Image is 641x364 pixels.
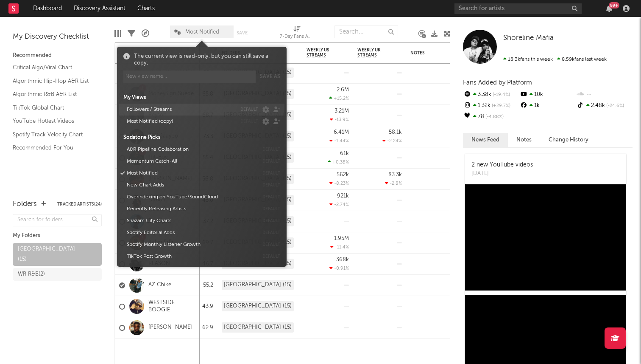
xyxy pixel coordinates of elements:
div: My Views [123,94,280,102]
input: Search for folders... [13,214,102,226]
span: Fans Added by Platform [463,79,532,86]
div: 99 + [609,2,619,8]
span: Most Notified [185,29,219,35]
div: 7-Day Fans Added (7-Day Fans Added) [280,21,314,46]
a: Recommended For You [13,143,93,152]
div: 2 new YouTube videos [471,161,533,169]
button: default [262,254,280,259]
a: [PERSON_NAME] [148,324,192,331]
button: Most Notified [124,167,258,179]
div: -11.4 % [330,244,349,250]
button: default [262,147,280,152]
button: default [240,119,258,124]
div: My Folders [13,231,102,241]
a: [GEOGRAPHIC_DATA](15) [13,243,102,266]
span: Weekly US Streams [307,48,336,58]
div: Edit Columns [114,21,121,46]
div: 83.3k [388,172,402,178]
div: -2.74 % [329,202,349,207]
span: 18.3k fans this week [503,57,553,62]
div: 2.48k [576,100,633,111]
div: [GEOGRAPHIC_DATA] (15) [222,280,294,290]
button: default [240,107,258,112]
input: Search for artists [454,3,582,14]
button: default [262,207,280,211]
a: TikTok Global Chart [13,103,93,113]
div: -1.44 % [329,138,349,144]
a: Algorithmic Hip-Hop A&R List [13,76,93,86]
input: Search... [334,25,398,38]
div: [GEOGRAPHIC_DATA] (15) [222,301,294,311]
button: 99+ [606,5,612,12]
div: 1.95M [334,236,349,241]
input: New view name... [123,71,256,83]
a: WR R&B(2) [13,268,102,281]
div: 78 [463,111,519,122]
button: A&R Pipeline Collaboration [124,144,258,155]
button: New Chart Adds [124,179,258,191]
div: +0.38 % [328,159,349,165]
span: -4.88 % [484,115,504,119]
div: -- [576,89,633,100]
div: -0.91 % [329,265,349,271]
button: Save [237,31,248,35]
div: The current view is read-only, but you can still save a copy. [134,53,280,66]
div: [GEOGRAPHIC_DATA] ( 15 ) [18,244,78,265]
a: Shoreline Mafia [503,34,554,42]
div: Recommended [13,51,102,61]
div: 3.38k [463,89,519,100]
span: 8.59k fans last week [503,57,607,62]
div: 368k [336,257,349,262]
button: Notes [508,133,540,147]
div: 1.32k [463,100,519,111]
a: YouTube Hottest Videos [13,116,93,126]
div: 58.1k [389,130,402,135]
button: News Feed [463,133,508,147]
a: AZ Chike [148,282,171,289]
div: -8.23 % [329,181,349,186]
div: 2.6M [337,87,349,93]
div: Sodatone Picks [123,134,280,141]
div: -2.24 % [382,138,402,144]
div: 1k [519,100,576,111]
div: 61k [340,151,349,156]
button: Overindexing on YouTube/SoundCloud [124,191,258,203]
div: -13.9 % [330,117,349,122]
div: Folders [13,199,37,209]
div: +15.2 % [329,96,349,101]
div: -2.8 % [385,181,402,186]
span: -19.4 % [491,93,510,97]
button: default [262,243,280,247]
a: Algorithmic R&B A&R List [13,90,93,99]
div: My Discovery Checklist [13,32,102,42]
button: Spotify Editorial Adds [124,227,258,239]
button: default [262,219,280,223]
button: Momentum Catch-All [124,155,258,167]
button: Change History [540,133,597,147]
a: WESTSIDE BOOGIE [148,299,195,314]
button: Spotify Monthly Listener Growth [124,239,258,251]
button: Tracked Artists(24) [57,202,102,206]
div: Filters [128,21,135,46]
button: default [262,159,280,164]
div: 562k [337,172,349,178]
div: WR R&B ( 2 ) [18,269,45,279]
a: Spotify Track Velocity Chart [13,130,93,139]
div: [DATE] [471,169,533,178]
a: Critical Algo/Viral Chart [13,63,93,72]
button: TikTok Post Growth [124,251,258,262]
button: Most Notified (copy) [124,116,236,127]
div: Notes [410,51,495,56]
button: Save as [260,71,280,83]
div: 7-Day Fans Added (7-Day Fans Added) [280,32,314,42]
div: A&R Pipeline [142,21,149,46]
button: default [262,195,280,199]
span: Weekly UK Streams [357,48,389,58]
button: Followers / Streams [124,104,236,116]
div: [GEOGRAPHIC_DATA] (15) [222,322,294,333]
div: 921k [337,193,349,199]
button: default [262,231,280,235]
button: Shazam City Charts [124,215,258,227]
span: +29.7 % [491,104,510,108]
